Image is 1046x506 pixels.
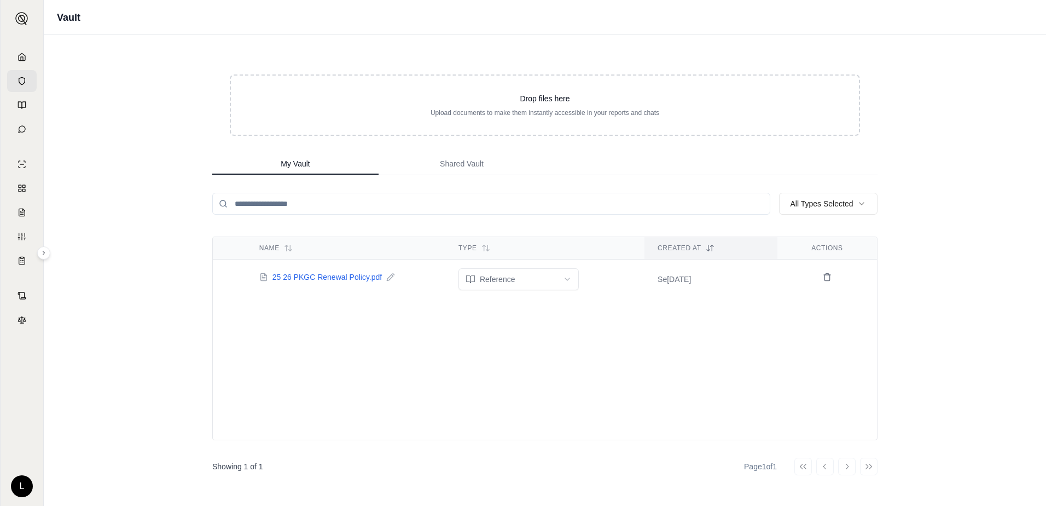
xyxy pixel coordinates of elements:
button: Edit document name [386,273,395,281]
span: Shared Vault [440,158,484,169]
td: Se[DATE] [644,260,777,300]
p: Drop files here [248,93,841,104]
a: Documents Vault [7,70,37,92]
div: Created At [658,244,764,252]
p: Showing 1 of 1 [212,461,263,472]
h1: Vault [57,10,80,25]
div: Name [259,244,432,252]
a: Policy Comparisons [7,177,37,199]
a: Contract Analysis [7,285,37,307]
a: Chat [7,118,37,140]
button: Expand sidebar [37,246,50,260]
div: Type [458,244,631,252]
span: 25 26 PKGC Renewal Policy.pdf [272,272,382,283]
a: Prompt Library [7,94,37,116]
th: Actions [777,237,877,260]
button: Delete 25 26 PKGC Renewal Policy.pdf [818,268,836,286]
span: All Types Selected [791,198,853,209]
button: All Types Selected [779,193,878,215]
div: L [11,475,33,497]
a: Single Policy [7,153,37,175]
button: Expand sidebar [11,8,33,30]
button: 25 26 PKGC Renewal Policy.pdf [259,272,382,283]
a: Home [7,46,37,68]
a: Claim Coverage [7,202,37,223]
span: My Vault [281,158,310,169]
a: Custom Report [7,226,37,248]
p: Upload documents to make them instantly accessible in your reports and chats [248,108,841,117]
div: Page 1 of 1 [744,461,777,472]
img: Expand sidebar [15,12,28,25]
a: Legal Search Engine [7,309,37,331]
a: Coverage Table [7,250,37,272]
